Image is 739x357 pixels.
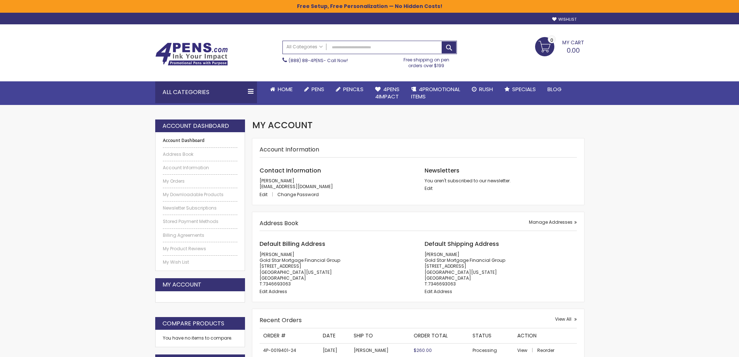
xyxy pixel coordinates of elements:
[411,85,460,100] span: 4PROMOTIONAL ITEMS
[163,205,238,211] a: Newsletter Subscriptions
[343,85,364,93] span: Pencils
[260,166,321,175] span: Contact Information
[260,219,298,227] strong: Address Book
[260,145,319,154] strong: Account Information
[425,240,499,248] span: Default Shipping Address
[499,81,542,97] a: Specials
[375,85,399,100] span: 4Pens 4impact
[283,41,326,53] a: All Categories
[514,328,577,343] th: Action
[260,240,325,248] span: Default Billing Address
[277,191,319,198] a: Change Password
[162,320,224,328] strong: Compare Products
[479,85,493,93] span: Rush
[298,81,330,97] a: Pens
[547,85,562,93] span: Blog
[410,328,469,343] th: Order Total
[466,81,499,97] a: Rush
[260,252,412,287] address: [PERSON_NAME] Gold Star Mortgage Financial Group [STREET_ADDRESS] [GEOGRAPHIC_DATA][US_STATE] [GE...
[289,57,348,64] span: - Call Now!
[425,288,452,295] a: Edit Address
[264,81,298,97] a: Home
[260,191,276,198] a: Edit
[163,246,238,252] a: My Product Reviews
[162,122,229,130] strong: Account Dashboard
[155,330,245,347] div: You have no items to compare.
[163,151,238,157] a: Address Book
[155,42,228,66] img: 4Pens Custom Pens and Promotional Products
[555,316,577,322] a: View All
[260,178,412,190] p: [PERSON_NAME] [EMAIL_ADDRESS][DOMAIN_NAME]
[263,281,291,287] a: 7346693063
[425,166,459,175] span: Newsletters
[550,37,553,44] span: 0
[552,17,577,22] a: Wishlist
[163,192,238,198] a: My Downloadable Products
[163,138,238,143] strong: Account Dashboard
[155,81,257,103] div: All Categories
[567,46,580,55] span: 0.00
[312,85,324,93] span: Pens
[542,81,567,97] a: Blog
[425,252,577,287] address: [PERSON_NAME] Gold Star Mortgage Financial Group [STREET_ADDRESS] [GEOGRAPHIC_DATA][US_STATE] [GE...
[260,288,287,295] a: Edit Address
[405,81,466,105] a: 4PROMOTIONALITEMS
[278,85,293,93] span: Home
[369,81,405,105] a: 4Pens4impact
[469,328,514,343] th: Status
[260,316,302,324] strong: Recent Orders
[260,328,319,343] th: Order #
[517,347,536,353] a: View
[163,219,238,224] a: Stored Payment Methods
[289,57,324,64] a: (888) 88-4PENS
[350,328,410,343] th: Ship To
[517,347,527,353] span: View
[555,316,571,322] span: View All
[163,165,238,171] a: Account Information
[252,119,313,131] span: My Account
[529,219,577,225] a: Manage Addresses
[163,259,238,265] a: My Wish List
[414,347,432,353] span: $260.00
[330,81,369,97] a: Pencils
[286,44,323,50] span: All Categories
[537,347,554,353] a: Reorder
[163,232,238,238] a: Billing Agreements
[428,281,456,287] a: 7346693063
[163,178,238,184] a: My Orders
[535,37,584,55] a: 0.00 0
[425,185,433,191] a: Edit
[396,54,457,69] div: Free shipping on pen orders over $199
[512,85,536,93] span: Specials
[162,281,201,289] strong: My Account
[425,178,577,184] p: You aren't subscribed to our newsletter.
[319,328,350,343] th: Date
[260,191,268,198] span: Edit
[529,219,573,225] span: Manage Addresses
